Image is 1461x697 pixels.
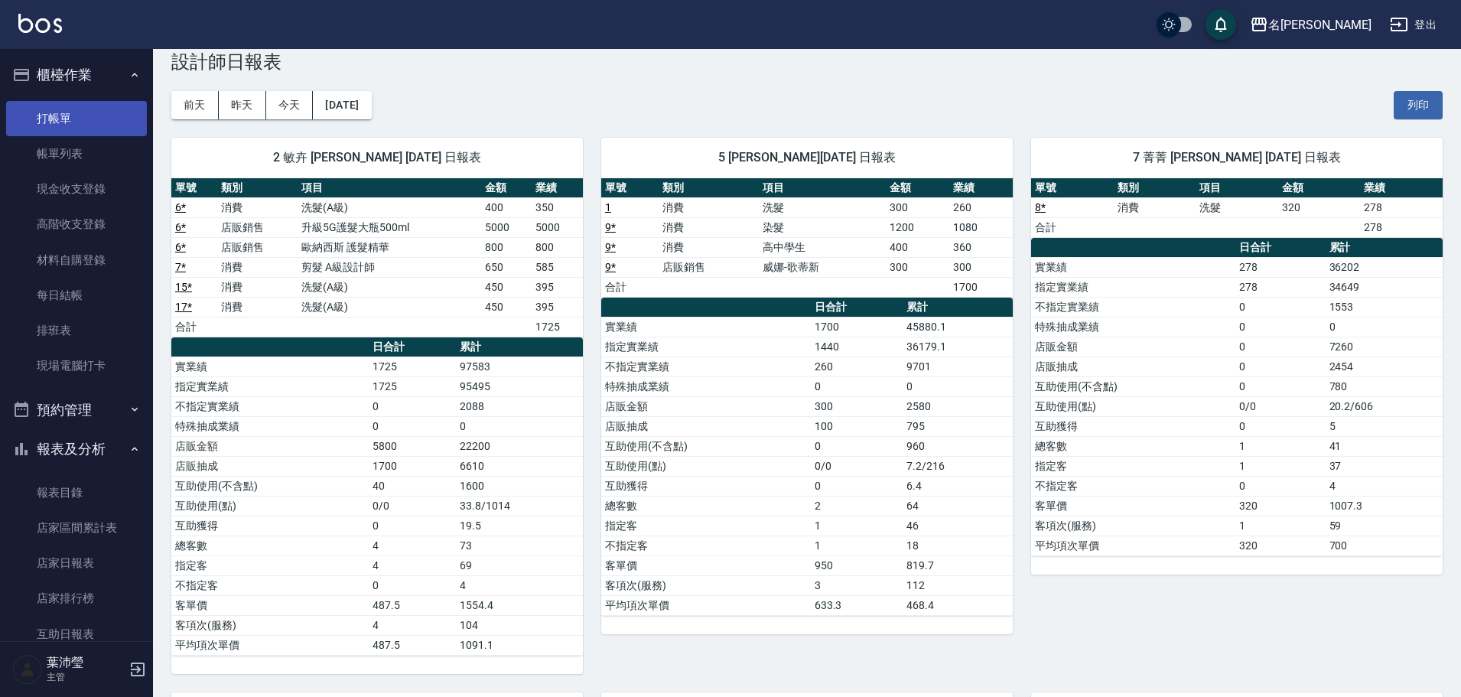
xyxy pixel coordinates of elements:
[811,575,903,595] td: 3
[1360,197,1443,217] td: 278
[481,277,532,297] td: 450
[369,615,456,635] td: 4
[903,298,1013,318] th: 累計
[811,476,903,496] td: 0
[171,178,217,198] th: 單號
[1326,516,1443,536] td: 59
[601,476,811,496] td: 互助獲得
[217,277,298,297] td: 消費
[1031,496,1235,516] td: 客單價
[1326,436,1443,456] td: 41
[171,456,369,476] td: 店販抽成
[601,317,811,337] td: 實業績
[369,396,456,416] td: 0
[171,575,369,595] td: 不指定客
[903,357,1013,376] td: 9701
[903,476,1013,496] td: 6.4
[601,496,811,516] td: 總客數
[298,178,481,198] th: 項目
[886,217,949,237] td: 1200
[1326,238,1443,258] th: 累計
[456,337,583,357] th: 累計
[1326,396,1443,416] td: 20.2/606
[903,456,1013,476] td: 7.2/216
[1031,317,1235,337] td: 特殊抽成業績
[601,376,811,396] td: 特殊抽成業績
[6,617,147,652] a: 互助日報表
[1326,416,1443,436] td: 5
[1235,416,1326,436] td: 0
[219,91,266,119] button: 昨天
[171,337,583,656] table: a dense table
[601,298,1013,616] table: a dense table
[369,337,456,357] th: 日合計
[1326,257,1443,277] td: 36202
[1326,357,1443,376] td: 2454
[903,555,1013,575] td: 819.7
[949,217,1013,237] td: 1080
[903,396,1013,416] td: 2580
[903,416,1013,436] td: 795
[18,14,62,33] img: Logo
[1384,11,1443,39] button: 登出
[1114,197,1196,217] td: 消費
[659,197,759,217] td: 消費
[456,615,583,635] td: 104
[659,178,759,198] th: 類別
[886,178,949,198] th: 金額
[481,197,532,217] td: 400
[601,178,659,198] th: 單號
[659,257,759,277] td: 店販銷售
[6,429,147,469] button: 報表及分析
[1031,178,1114,198] th: 單號
[1031,396,1235,416] td: 互助使用(點)
[811,595,903,615] td: 633.3
[1031,217,1114,237] td: 合計
[369,595,456,615] td: 487.5
[456,575,583,595] td: 4
[759,178,886,198] th: 項目
[811,337,903,357] td: 1440
[886,237,949,257] td: 400
[949,237,1013,257] td: 360
[6,313,147,348] a: 排班表
[1235,277,1326,297] td: 278
[456,516,583,536] td: 19.5
[369,635,456,655] td: 487.5
[171,376,369,396] td: 指定實業績
[217,237,298,257] td: 店販銷售
[1196,197,1278,217] td: 洗髮
[456,536,583,555] td: 73
[949,257,1013,277] td: 300
[1326,456,1443,476] td: 37
[171,635,369,655] td: 平均項次單價
[1049,150,1424,165] span: 7 菁菁 [PERSON_NAME] [DATE] 日報表
[903,317,1013,337] td: 45880.1
[903,595,1013,615] td: 468.4
[369,575,456,595] td: 0
[1326,496,1443,516] td: 1007.3
[1394,91,1443,119] button: 列印
[1235,396,1326,416] td: 0/0
[1326,297,1443,317] td: 1553
[1031,456,1235,476] td: 指定客
[949,178,1013,198] th: 業績
[532,277,583,297] td: 395
[949,197,1013,217] td: 260
[171,595,369,615] td: 客單價
[903,436,1013,456] td: 960
[903,516,1013,536] td: 46
[481,237,532,257] td: 800
[1360,178,1443,198] th: 業績
[532,197,583,217] td: 350
[1235,456,1326,476] td: 1
[298,297,481,317] td: 洗髮(A級)
[456,436,583,456] td: 22200
[12,654,43,685] img: Person
[6,278,147,313] a: 每日結帳
[886,257,949,277] td: 300
[532,317,583,337] td: 1725
[369,357,456,376] td: 1725
[456,396,583,416] td: 2088
[6,390,147,430] button: 預約管理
